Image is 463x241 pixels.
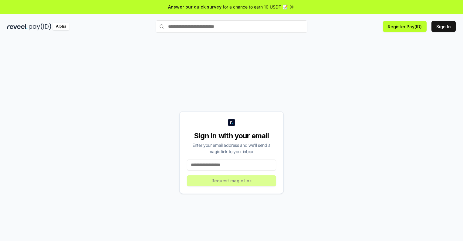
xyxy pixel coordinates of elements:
div: Enter your email address and we’ll send a magic link to your inbox. [187,142,276,155]
img: logo_small [228,119,235,126]
button: Sign In [431,21,456,32]
button: Register Pay(ID) [383,21,427,32]
div: Sign in with your email [187,131,276,141]
div: Alpha [52,23,69,30]
span: Answer our quick survey [168,4,221,10]
img: pay_id [29,23,51,30]
img: reveel_dark [7,23,28,30]
span: for a chance to earn 10 USDT 📝 [223,4,288,10]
